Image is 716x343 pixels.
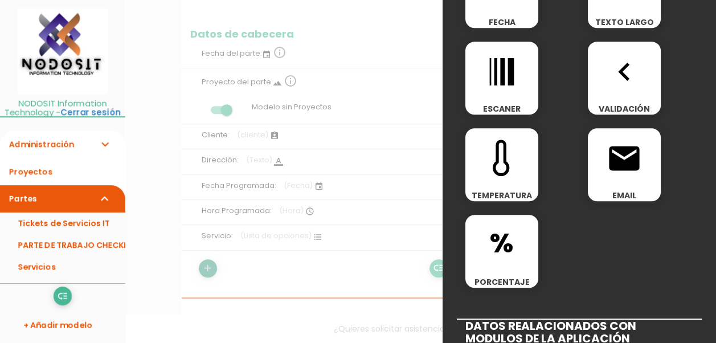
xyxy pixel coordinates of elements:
span: FECHA [465,17,538,28]
span: PORCENTAJE [465,276,538,288]
i: email [606,140,643,177]
span: TEMPERATURA [465,190,538,201]
i: line_weight [484,54,520,90]
span: TEXTO LARGO [588,17,661,28]
i: navigate_before [606,54,643,90]
span: VALIDACIÓN [588,103,661,115]
span: EMAIL [588,190,661,201]
span: % [465,215,538,263]
span: ESCANER [465,103,538,115]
